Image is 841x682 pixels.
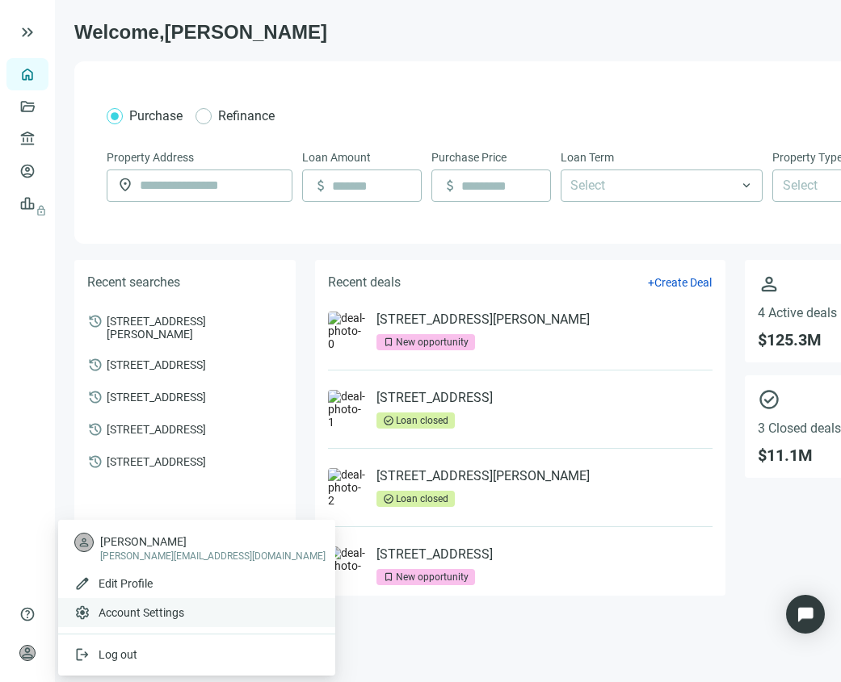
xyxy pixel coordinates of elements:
[383,493,394,504] span: check_circle
[78,536,90,549] span: person
[383,337,394,348] span: bookmark
[87,389,103,405] span: history
[376,390,493,406] a: [STREET_ADDRESS]
[74,575,90,592] span: edit
[648,276,654,289] span: +
[99,648,137,661] span: Log out
[396,412,448,429] div: Loan closed
[328,312,367,350] img: deal-photo-0
[218,108,275,123] span: Refinance
[107,357,206,371] span: [STREET_ADDRESS]
[383,415,394,426] span: check_circle
[107,421,206,436] span: [STREET_ADDRESS]
[396,491,448,507] div: Loan closed
[647,275,713,290] button: +Create Deal
[19,606,36,622] span: help
[99,577,153,590] span: Edit Profile
[87,421,103,437] span: history
[383,571,394,583] span: bookmark
[87,273,180,292] h5: Recent searches
[117,177,133,193] span: location_on
[107,389,206,404] span: [STREET_ADDRESS]
[328,273,401,292] h5: Recent deals
[87,313,103,329] span: history
[18,23,37,42] button: keyboard_double_arrow_right
[561,149,614,166] span: Loan Term
[396,569,469,585] div: New opportunity
[100,550,326,563] span: [PERSON_NAME][EMAIL_ADDRESS][DOMAIN_NAME]
[376,312,590,328] a: [STREET_ADDRESS][PERSON_NAME]
[99,605,184,621] span: Account Settings
[100,533,326,550] span: [PERSON_NAME]
[328,468,367,507] img: deal-photo-2
[376,546,493,563] a: [STREET_ADDRESS]
[129,108,183,123] span: Purchase
[19,645,36,661] span: person
[74,646,90,663] span: logout
[107,313,283,341] span: [STREET_ADDRESS][PERSON_NAME]
[442,178,458,194] span: attach_money
[396,334,469,350] div: New opportunity
[328,390,367,429] img: deal-photo-1
[376,468,590,484] a: [STREET_ADDRESS][PERSON_NAME]
[302,149,371,166] span: Loan Amount
[313,178,329,194] span: attach_money
[107,149,194,166] span: Property Address
[654,276,712,289] span: Create Deal
[328,546,367,585] img: deal-photo-3
[786,595,825,634] div: Open Intercom Messenger
[87,357,103,373] span: history
[74,605,90,621] span: settings
[431,149,507,166] span: Purchase Price
[107,454,206,468] span: [STREET_ADDRESS]
[87,454,103,470] span: history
